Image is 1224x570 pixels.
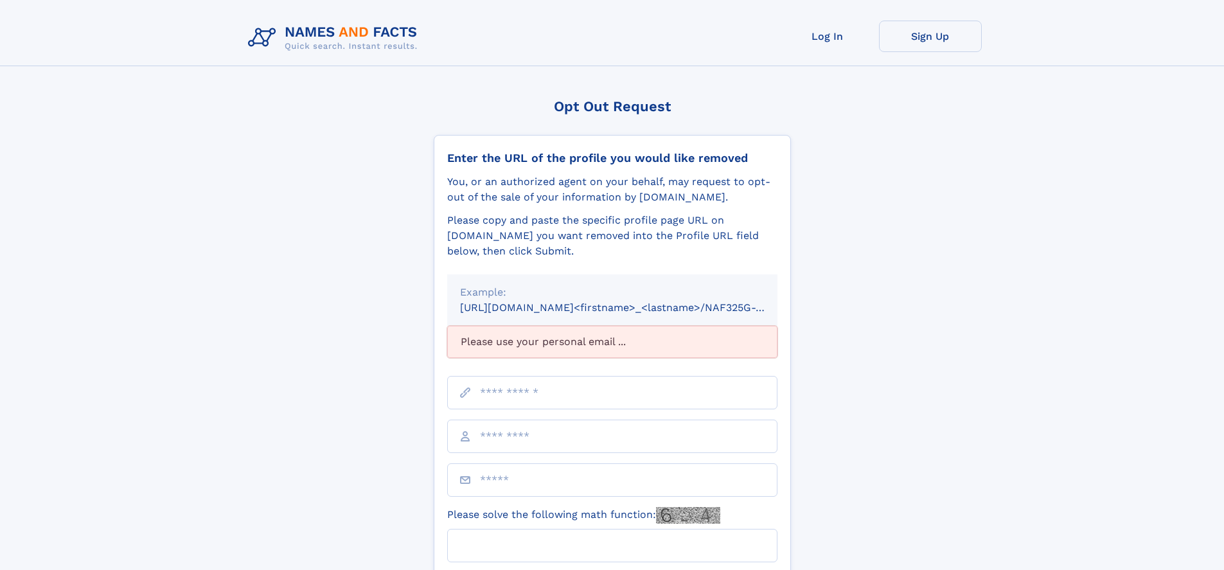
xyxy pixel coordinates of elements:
div: Enter the URL of the profile you would like removed [447,151,777,165]
img: Logo Names and Facts [243,21,428,55]
div: Opt Out Request [434,98,791,114]
a: Log In [776,21,879,52]
label: Please solve the following math function: [447,507,720,524]
a: Sign Up [879,21,982,52]
div: You, or an authorized agent on your behalf, may request to opt-out of the sale of your informatio... [447,174,777,205]
div: Please copy and paste the specific profile page URL on [DOMAIN_NAME] you want removed into the Pr... [447,213,777,259]
div: Please use your personal email ... [447,326,777,358]
small: [URL][DOMAIN_NAME]<firstname>_<lastname>/NAF325G-xxxxxxxx [460,301,802,314]
div: Example: [460,285,765,300]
